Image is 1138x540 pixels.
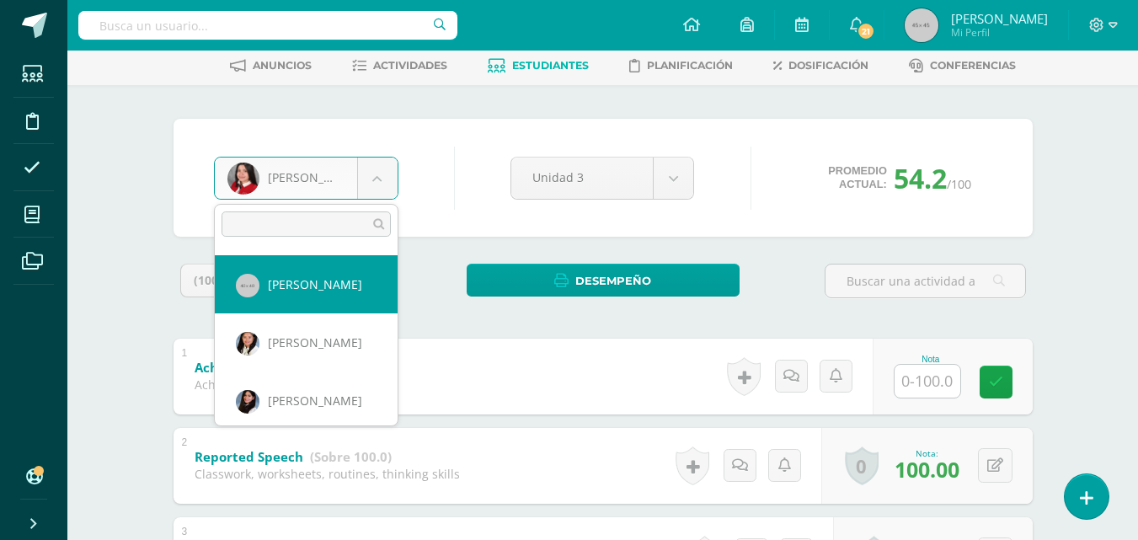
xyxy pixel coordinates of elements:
[268,334,362,350] span: [PERSON_NAME]
[236,390,259,414] img: 29ef9a7f2ebc37ff2df4ed4a3ffe8712.png
[236,274,259,297] img: 40x40
[268,393,362,409] span: [PERSON_NAME]
[236,332,259,356] img: be9a6f836fae402e363dccdf6899d5b5.png
[268,276,362,292] span: [PERSON_NAME]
